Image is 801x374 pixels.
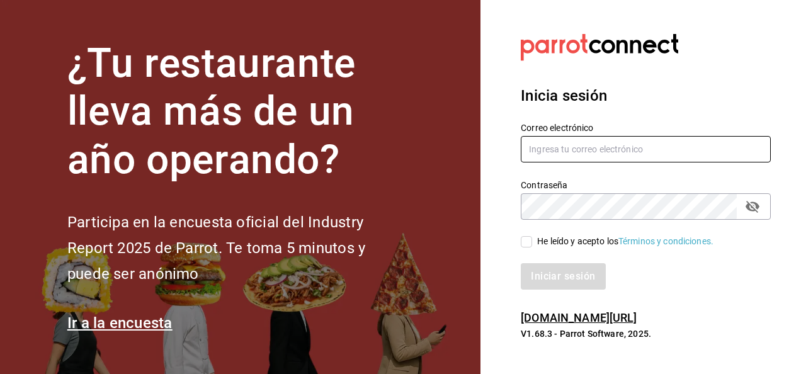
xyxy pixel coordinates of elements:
label: Contraseña [521,180,771,189]
p: V1.68.3 - Parrot Software, 2025. [521,327,771,340]
div: He leído y acepto los [537,235,713,248]
h3: Inicia sesión [521,84,771,107]
h2: Participa en la encuesta oficial del Industry Report 2025 de Parrot. Te toma 5 minutos y puede se... [67,210,407,286]
a: Términos y condiciones. [618,236,713,246]
input: Ingresa tu correo electrónico [521,136,771,162]
h1: ¿Tu restaurante lleva más de un año operando? [67,40,407,184]
a: Ir a la encuesta [67,314,173,332]
button: passwordField [742,196,763,217]
label: Correo electrónico [521,123,771,132]
a: [DOMAIN_NAME][URL] [521,311,637,324]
